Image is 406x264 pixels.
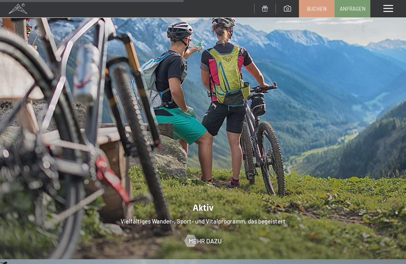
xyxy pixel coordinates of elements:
[127,151,192,159] span: Einwilligung Marketing*
[307,5,327,12] span: Buchen
[340,5,366,12] span: Anfragen
[299,0,334,17] a: Buchen
[185,237,222,245] a: Mehr dazu
[189,237,222,245] span: Mehr dazu
[335,0,370,17] a: Anfragen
